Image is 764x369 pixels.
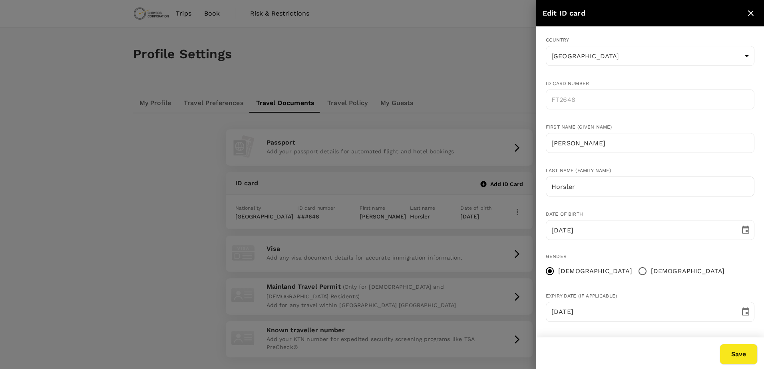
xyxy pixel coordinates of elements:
div: Last name (Family name) [546,167,754,175]
input: DD/MM/YYYY [546,302,734,322]
span: [DEMOGRAPHIC_DATA] [558,266,632,276]
button: Choose date, selected date is Nov 29, 2030 [738,304,754,320]
input: FT2648 [546,89,754,109]
div: Gender [546,253,754,261]
button: Choose date, selected date is Aug 29, 2002 [738,222,754,238]
button: close [744,6,758,20]
div: [GEOGRAPHIC_DATA] [546,46,754,66]
div: Expiry date (if applicable) [546,292,754,300]
span: [DEMOGRAPHIC_DATA] [651,266,725,276]
div: First name (Given name) [546,123,754,131]
div: Country [546,36,754,44]
div: Edit ID card [543,8,744,19]
div: ID card number [546,80,754,88]
button: Save [720,344,758,365]
div: Date of birth [546,210,754,218]
input: DD/MM/YYYY [546,220,734,240]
